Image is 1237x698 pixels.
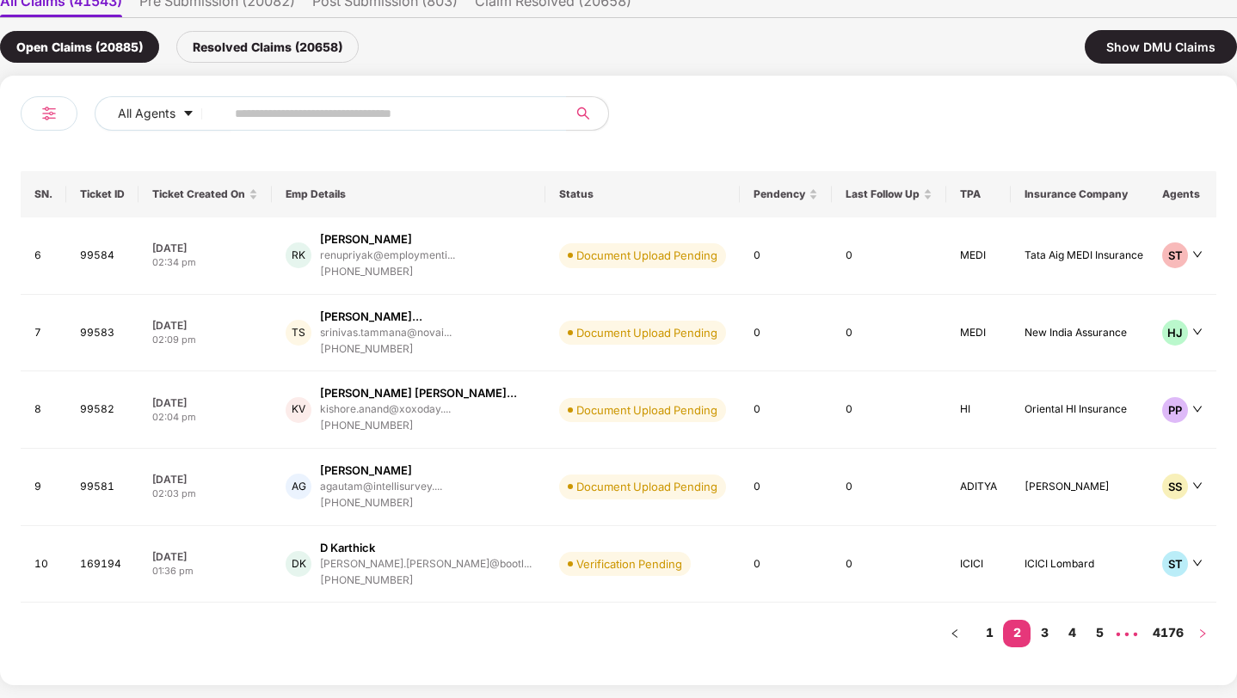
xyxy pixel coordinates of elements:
button: All Agentscaret-down [95,96,231,131]
span: down [1192,404,1203,414]
td: 9 [21,449,66,526]
div: HJ [1162,320,1188,346]
th: Ticket Created On [138,171,272,217]
div: Document Upload Pending [576,401,717,419]
div: D Karthick [320,540,375,556]
th: Last Follow Up [832,171,946,217]
div: AG [286,474,311,499]
span: All Agents [118,104,175,123]
div: [PERSON_NAME]... [320,309,422,325]
td: 0 [832,371,946,449]
td: ICICI [946,526,1011,603]
div: ST [1162,242,1188,268]
span: down [1192,327,1203,337]
td: HI [946,371,1011,449]
th: TPA [946,171,1011,217]
th: SN. [21,171,66,217]
button: search [566,96,609,131]
div: [PHONE_NUMBER] [320,572,532,589]
div: kishore.anand@xoxoday.... [320,403,451,414]
div: [PERSON_NAME] [320,462,412,479]
a: 5 [1086,620,1113,646]
td: 7 [21,295,66,372]
div: PP [1162,397,1188,423]
a: 3 [1031,620,1058,646]
td: 6 [21,217,66,295]
span: down [1192,481,1203,491]
div: KV [286,397,311,423]
span: Pendency [754,187,805,201]
div: 02:03 pm [152,487,258,501]
div: [PHONE_NUMBER] [320,264,455,280]
span: ••• [1113,620,1141,647]
div: Resolved Claims (20658) [176,31,359,63]
td: MEDI [946,295,1011,372]
td: 99581 [66,449,138,526]
a: 4176 [1148,620,1189,646]
td: 99583 [66,295,138,372]
td: 0 [832,217,946,295]
div: Verification Pending [576,555,682,572]
div: [DATE] [152,472,258,487]
a: 2 [1003,620,1031,646]
button: left [941,620,969,647]
div: 02:04 pm [152,410,258,425]
th: Status [545,171,740,217]
div: 02:09 pm [152,333,258,347]
td: 10 [21,526,66,603]
div: Document Upload Pending [576,247,717,264]
span: Last Follow Up [846,187,920,201]
div: [PHONE_NUMBER] [320,341,452,358]
span: right [1197,628,1208,639]
div: [PERSON_NAME] [320,231,412,248]
a: 4 [1058,620,1086,646]
div: [PERSON_NAME].[PERSON_NAME]@bootl... [320,558,532,569]
div: Document Upload Pending [576,324,717,341]
div: srinivas.tammana@novai... [320,327,452,338]
div: agautam@intellisurvey.... [320,481,442,492]
td: 8 [21,371,66,449]
th: Ticket ID [66,171,138,217]
span: left [950,628,960,639]
div: Document Upload Pending [576,478,717,495]
td: 0 [740,449,832,526]
a: 1 [975,620,1003,646]
td: ADITYA [946,449,1011,526]
div: [PHONE_NUMBER] [320,495,442,511]
div: [PERSON_NAME] [PERSON_NAME]... [320,385,517,401]
th: Emp Details [272,171,545,217]
td: 0 [832,526,946,603]
span: down [1192,558,1203,568]
div: 01:36 pm [152,564,258,579]
td: 0 [832,449,946,526]
td: 99584 [66,217,138,295]
td: 0 [740,371,832,449]
div: renupriyak@employmenti... [320,249,455,260]
div: [DATE] [152,549,258,564]
li: 5 [1086,620,1113,647]
div: DK [286,551,311,577]
li: Next 5 Pages [1113,620,1141,647]
div: Show DMU Claims [1085,30,1237,64]
div: [DATE] [152,318,258,333]
li: 4176 [1148,620,1189,647]
div: RK [286,242,311,268]
div: [DATE] [152,241,258,255]
li: 1 [975,620,1003,647]
th: Insurance Company [1011,171,1157,217]
div: 02:34 pm [152,255,258,270]
span: Ticket Created On [152,187,245,201]
div: TS [286,320,311,346]
div: [DATE] [152,395,258,410]
img: svg+xml;base64,PHN2ZyB4bWxucz0iaHR0cDovL3d3dy53My5vcmcvMjAwMC9zdmciIHdpZHRoPSIyNCIgaGVpZ2h0PSIyNC... [39,103,59,124]
td: 99582 [66,371,138,449]
li: 2 [1003,620,1031,647]
li: Next Page [1189,620,1216,647]
td: New India Assurance [1011,295,1157,372]
li: Previous Page [941,620,969,647]
span: caret-down [182,107,194,121]
li: 4 [1058,620,1086,647]
th: Pendency [740,171,832,217]
span: search [566,107,600,120]
th: Agents [1148,171,1216,217]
